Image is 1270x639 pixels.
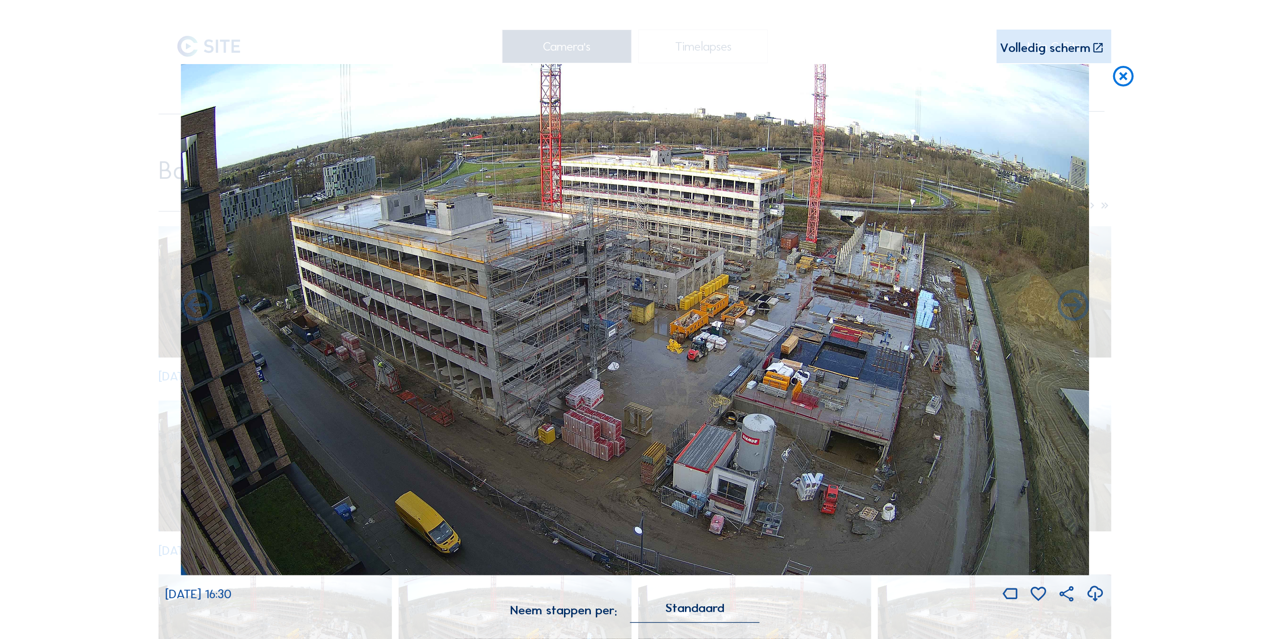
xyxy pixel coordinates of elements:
i: Forward [178,288,215,325]
i: Back [1055,288,1092,325]
img: Image [181,64,1089,575]
div: Neem stappen per: [510,604,617,617]
div: Standaard [665,604,724,612]
div: Standaard [630,604,760,622]
span: [DATE] 16:30 [165,587,232,601]
div: Volledig scherm [1000,42,1091,55]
